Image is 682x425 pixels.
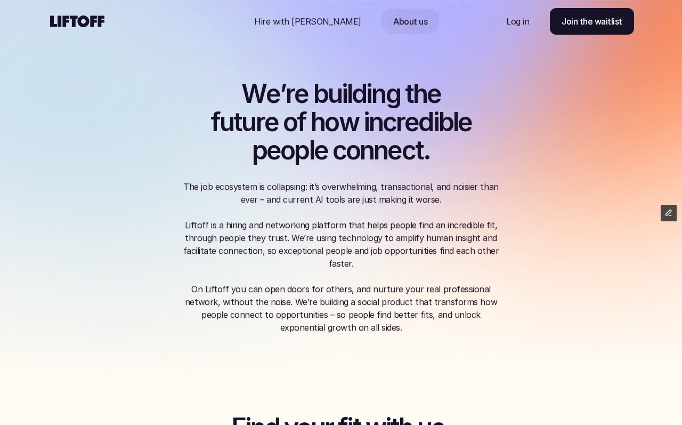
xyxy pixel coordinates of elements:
[661,205,677,221] button: Edit Framer Content
[453,108,458,137] span: l
[233,108,241,137] span: t
[347,80,352,108] span: l
[280,80,286,108] span: ’
[283,108,297,137] span: o
[210,108,220,137] span: f
[506,15,529,28] p: Log in
[550,8,634,35] a: Join the waitlist
[241,9,374,34] a: Nav Link
[256,108,264,137] span: r
[264,108,278,137] span: e
[309,137,314,165] span: l
[493,9,542,34] a: Nav Link
[423,137,430,165] span: .
[286,80,294,108] span: r
[314,137,328,165] span: e
[241,80,266,108] span: W
[363,108,369,137] span: i
[328,80,342,108] span: u
[404,108,418,137] span: e
[380,9,440,34] a: Nav Link
[266,137,280,165] span: e
[383,108,396,137] span: c
[266,80,280,108] span: e
[241,108,255,137] span: u
[562,15,622,28] p: Join the waitlist
[220,108,233,137] span: u
[369,108,383,137] span: n
[418,108,433,137] span: d
[374,137,387,165] span: n
[346,137,360,165] span: o
[386,80,400,108] span: g
[313,80,328,108] span: b
[396,108,404,137] span: r
[458,108,472,137] span: e
[360,137,374,165] span: n
[405,80,413,108] span: t
[254,15,361,28] p: Hire with [PERSON_NAME]
[371,80,385,108] span: n
[439,108,453,137] span: b
[181,180,501,270] p: The job ecosystem is collapsing: it’s overwhelming, transactional, and noisier than ever – and cu...
[402,137,415,165] span: c
[297,108,306,137] span: f
[294,80,308,108] span: e
[352,80,366,108] span: d
[427,80,441,108] span: e
[332,137,346,165] span: c
[311,108,324,137] span: h
[324,108,338,137] span: o
[294,137,308,165] span: p
[366,80,371,108] span: i
[433,108,439,137] span: i
[393,15,427,28] p: About us
[252,137,266,165] span: p
[280,137,294,165] span: o
[181,283,501,334] p: On Liftoff you can open doors for others, and nurture your real professional network, without the...
[415,137,423,165] span: t
[413,80,427,108] span: h
[387,137,401,165] span: e
[342,80,347,108] span: i
[339,108,359,137] span: w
